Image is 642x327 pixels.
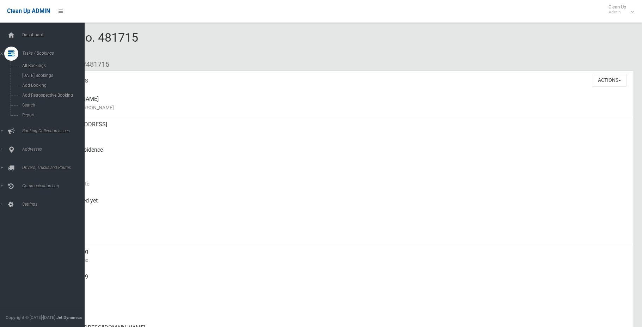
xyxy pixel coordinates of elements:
[56,116,628,141] div: [STREET_ADDRESS]
[31,30,138,58] span: Booking No. 481715
[56,167,628,192] div: [DATE]
[56,180,628,188] small: Collection Date
[56,192,628,218] div: Not collected yet
[56,205,628,213] small: Collected At
[20,73,84,78] span: [DATE] Bookings
[56,243,628,268] div: serenda sing
[593,74,626,87] button: Actions
[20,147,90,152] span: Addresses
[20,103,84,108] span: Search
[56,268,628,294] div: 0451662599
[77,58,109,71] li: #481715
[56,256,628,264] small: Contact Name
[56,230,628,239] small: Zone
[56,315,82,320] strong: Jet Dynamics
[20,93,84,98] span: Add Retrospective Booking
[20,83,84,88] span: Add Booking
[20,32,90,37] span: Dashboard
[56,154,628,163] small: Pickup Point
[56,307,628,315] small: Landline
[609,10,626,15] small: Admin
[20,63,84,68] span: All Bookings
[56,103,628,112] small: Name of [PERSON_NAME]
[20,165,90,170] span: Drivers, Trucks and Routes
[6,315,55,320] span: Copyright © [DATE]-[DATE]
[20,128,90,133] span: Booking Collection Issues
[56,281,628,290] small: Mobile
[20,183,90,188] span: Communication Log
[56,91,628,116] div: [PERSON_NAME]
[7,8,50,14] span: Clean Up ADMIN
[20,113,84,117] span: Report
[56,141,628,167] div: Front of Residence
[56,294,628,319] div: None given
[56,129,628,137] small: Address
[20,202,90,207] span: Settings
[20,51,90,56] span: Tasks / Bookings
[605,4,633,15] span: Clean Up
[56,218,628,243] div: [DATE]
